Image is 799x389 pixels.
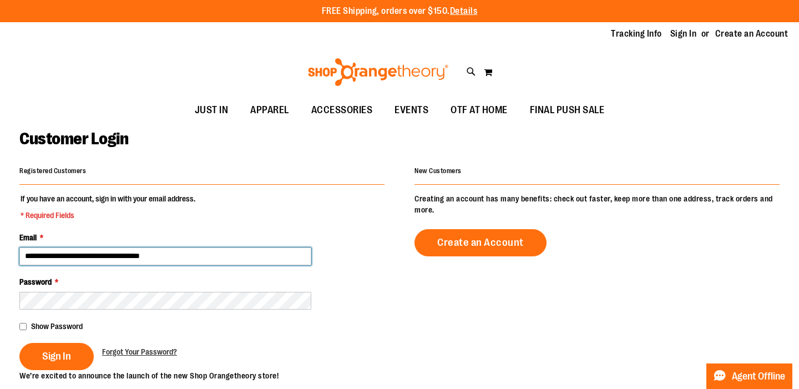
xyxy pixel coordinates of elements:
span: EVENTS [395,98,428,123]
span: JUST IN [195,98,229,123]
span: Create an Account [437,236,524,249]
a: Details [450,6,478,16]
strong: New Customers [414,167,462,175]
img: Shop Orangetheory [306,58,450,86]
legend: If you have an account, sign in with your email address. [19,193,196,221]
a: Tracking Info [611,28,662,40]
span: Password [19,277,52,286]
span: Email [19,233,37,242]
span: Agent Offline [732,371,785,382]
span: APPAREL [250,98,289,123]
span: OTF AT HOME [451,98,508,123]
button: Sign In [19,343,94,370]
span: Forgot Your Password? [102,347,177,356]
a: Create an Account [715,28,788,40]
button: Agent Offline [706,363,792,389]
p: Creating an account has many benefits: check out faster, keep more than one address, track orders... [414,193,780,215]
span: * Required Fields [21,210,195,221]
span: Sign In [42,350,71,362]
span: ACCESSORIES [311,98,373,123]
p: FREE Shipping, orders over $150. [322,5,478,18]
a: Create an Account [414,229,547,256]
strong: Registered Customers [19,167,86,175]
span: Customer Login [19,129,128,148]
a: Sign In [670,28,697,40]
span: Show Password [31,322,83,331]
span: FINAL PUSH SALE [530,98,605,123]
p: We’re excited to announce the launch of the new Shop Orangetheory store! [19,370,399,381]
a: Forgot Your Password? [102,346,177,357]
